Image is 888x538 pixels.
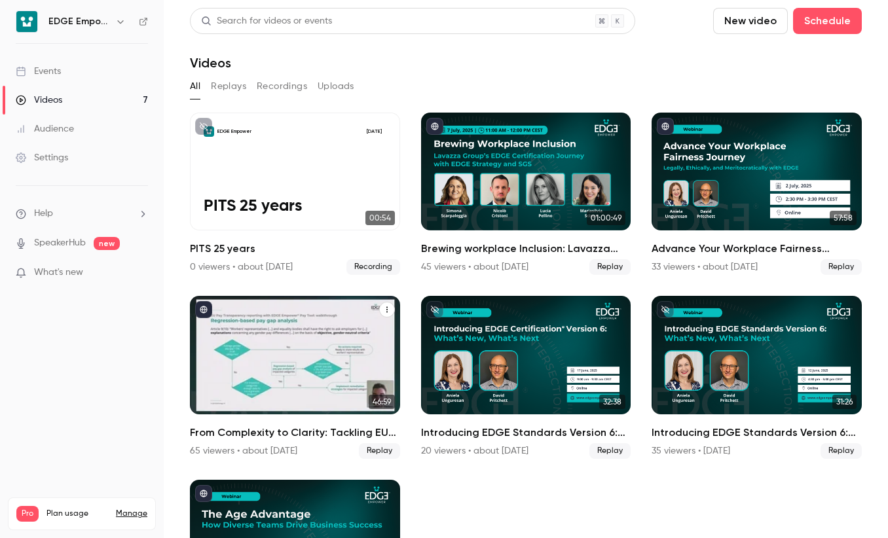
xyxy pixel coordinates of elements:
div: 35 viewers • [DATE] [652,444,730,457]
button: unpublished [657,301,674,318]
div: 0 viewers • about [DATE] [190,260,293,274]
h2: Introducing EDGE Standards Version 6: What’s New, What’s Next [652,425,862,440]
div: Videos [16,94,62,107]
img: website_grey.svg [21,34,31,45]
span: Replay [359,443,400,459]
img: tab_domain_overview_orange.svg [35,76,46,86]
p: EDGE Empower [217,128,251,135]
span: 32:38 [599,395,625,409]
span: Replay [589,259,631,275]
div: Domain Overview [50,77,117,86]
div: 65 viewers • about [DATE] [190,444,297,457]
li: Brewing workplace Inclusion: Lavazza Group’s EDGE Certification Journey with EDGE Strategy and SGS [421,113,631,275]
button: published [426,118,443,135]
span: Replay [589,443,631,459]
li: Introducing EDGE Standards Version 6: What’s New, What’s Next [652,296,862,458]
p: PITS 25 years [204,198,386,217]
button: unpublished [195,118,212,135]
h2: Brewing workplace Inclusion: Lavazza Group’s EDGE Certification Journey with EDGE Strategy and SGS [421,241,631,257]
span: Help [34,207,53,221]
h6: EDGE Empower [48,15,110,28]
a: 46:59From Complexity to Clarity: Tackling EU Pay Transparency with the EDGE Empower Pay Tool65 vi... [190,296,400,458]
span: 00:54 [365,211,395,225]
div: Domain: [DOMAIN_NAME] [34,34,144,45]
span: 01:00:49 [587,211,625,225]
div: 33 viewers • about [DATE] [652,260,758,274]
div: v 4.0.25 [37,21,64,31]
h2: From Complexity to Clarity: Tackling EU Pay Transparency with the EDGE Empower Pay Tool [190,425,400,440]
div: 45 viewers • about [DATE] [421,260,528,274]
span: Replay [821,259,862,275]
h2: Introducing EDGE Standards Version 6: What’s New, What’s Next [421,425,631,440]
img: EDGE Empower [16,11,37,32]
button: published [195,301,212,318]
img: tab_keywords_by_traffic_grey.svg [130,76,141,86]
a: PITS 25 yearsEDGE Empower[DATE]PITS 25 years00:54PITS 25 years0 viewers • about [DATE]Recording [190,113,400,275]
button: New video [713,8,788,34]
li: Introducing EDGE Standards Version 6: What’s New, What’s Next [421,296,631,458]
li: Advance Your Workplace Fairness Journey — Legally, Ethically, and Meritocratically with EDGE [652,113,862,275]
h1: Videos [190,55,231,71]
a: 01:00:49Brewing workplace Inclusion: Lavazza Group’s EDGE Certification Journey with EDGE Strateg... [421,113,631,275]
button: unpublished [426,301,443,318]
li: PITS 25 years [190,113,400,275]
div: 20 viewers • about [DATE] [421,444,528,457]
button: All [190,76,200,97]
li: From Complexity to Clarity: Tackling EU Pay Transparency with the EDGE Empower Pay Tool [190,296,400,458]
section: Videos [190,8,862,530]
a: Manage [116,509,147,519]
button: Replays [211,76,246,97]
button: published [195,485,212,502]
span: [DATE] [362,126,386,137]
span: new [94,237,120,250]
a: 57:58Advance Your Workplace Fairness Journey — Legally, Ethically, and Meritocratically with EDGE... [652,113,862,275]
div: Search for videos or events [201,14,332,28]
div: Events [16,65,61,78]
span: What's new [34,266,83,279]
h2: PITS 25 years [190,241,400,257]
span: Recording [346,259,400,275]
span: Plan usage [46,509,108,519]
div: Keywords by Traffic [145,77,221,86]
a: 31:26Introducing EDGE Standards Version 6: What’s New, What’s Next35 viewers • [DATE]Replay [652,296,862,458]
button: Schedule [793,8,862,34]
button: Uploads [318,76,354,97]
span: 46:59 [369,395,395,409]
a: 32:38Introducing EDGE Standards Version 6: What’s New, What’s Next20 viewers • about [DATE]Replay [421,296,631,458]
span: Replay [821,443,862,459]
li: help-dropdown-opener [16,207,148,221]
span: Pro [16,506,39,522]
a: SpeakerHub [34,236,86,250]
button: Recordings [257,76,307,97]
h2: Advance Your Workplace Fairness Journey — Legally, Ethically, and Meritocratically with EDGE [652,241,862,257]
span: 31:26 [832,395,857,409]
div: Settings [16,151,68,164]
img: logo_orange.svg [21,21,31,31]
span: 57:58 [830,211,857,225]
button: published [657,118,674,135]
div: Audience [16,122,74,135]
